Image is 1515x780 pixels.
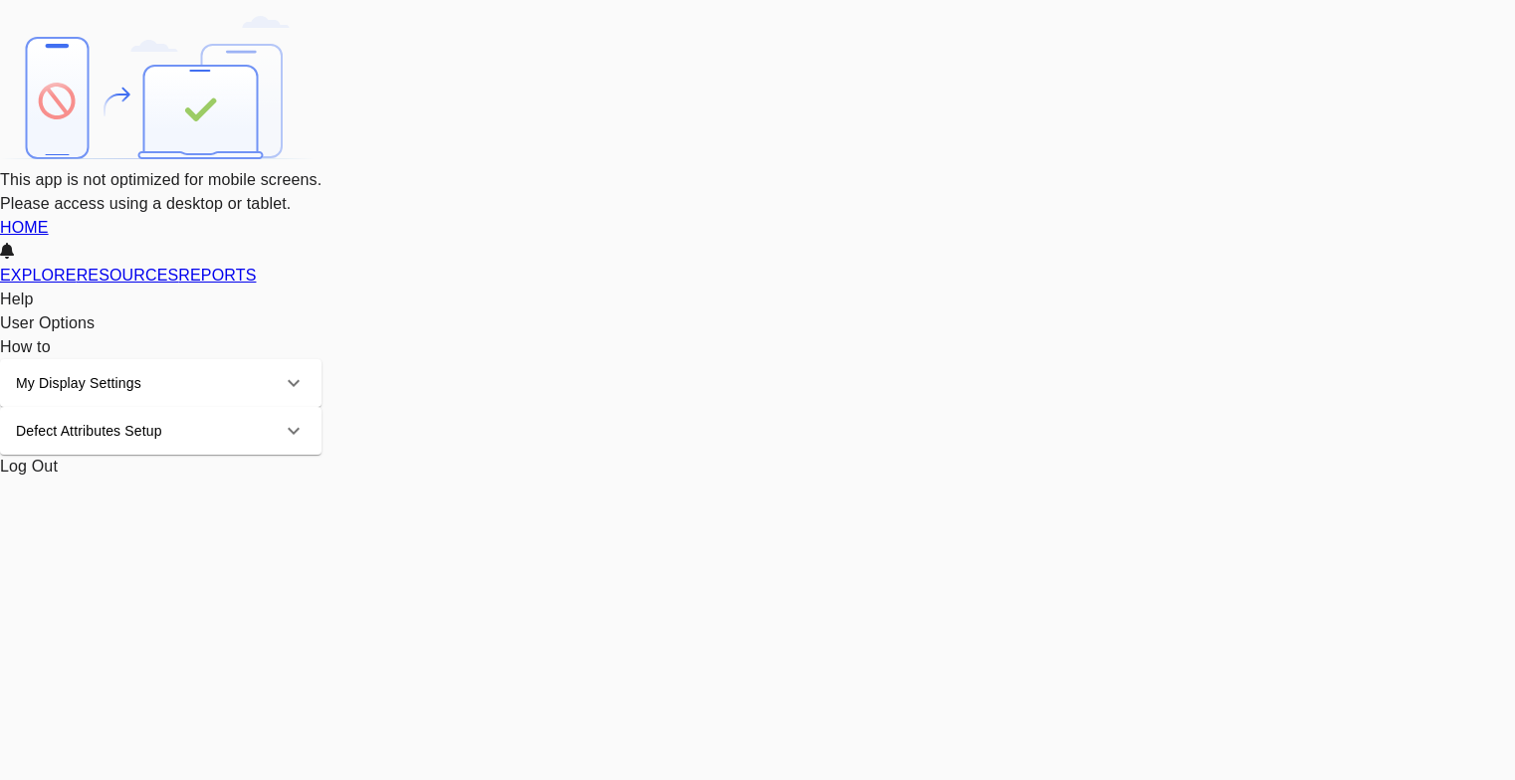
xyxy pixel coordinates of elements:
div: My Display Settings [16,373,141,394]
a: REPORTS [178,267,256,284]
div: Defect Attributes Setup [16,421,162,442]
a: RESOURCES [77,267,179,284]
